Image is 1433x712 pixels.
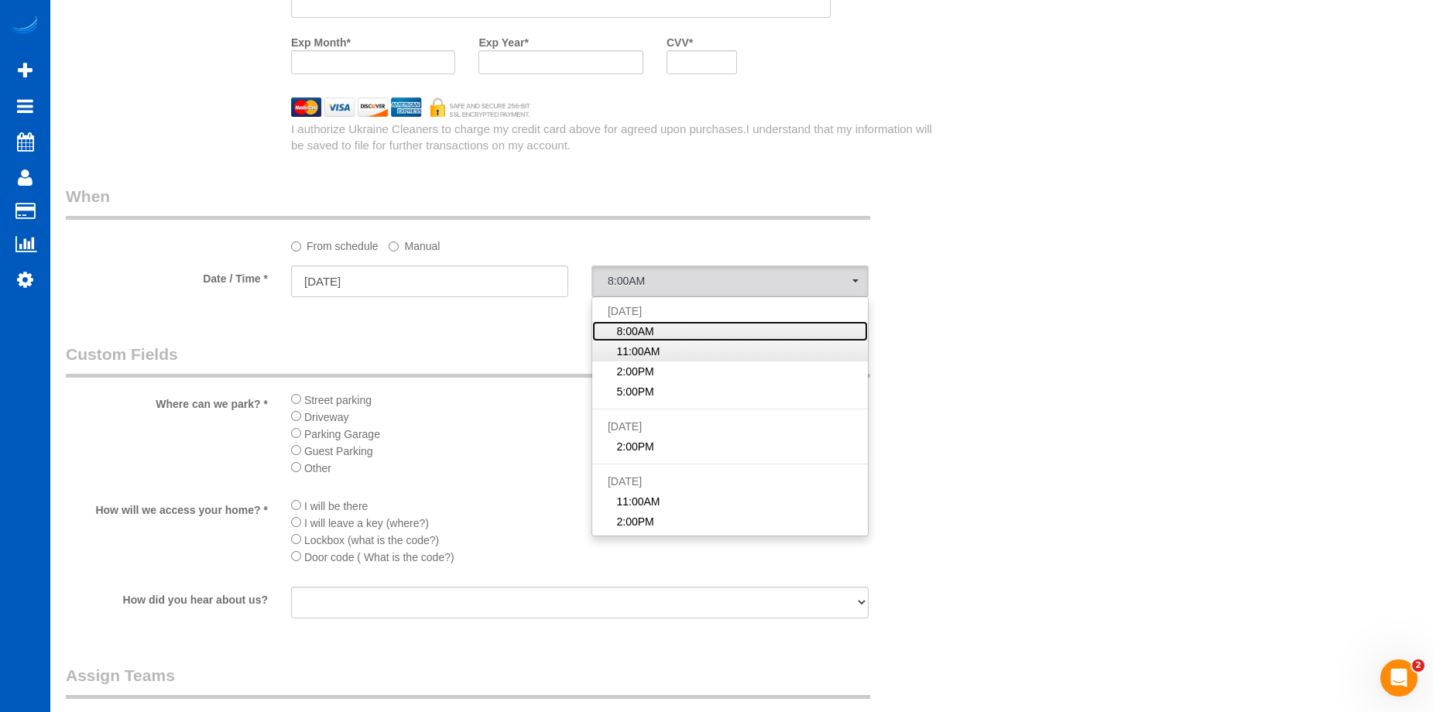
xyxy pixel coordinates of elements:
legend: Custom Fields [66,343,870,378]
button: 8:00AM [591,265,869,297]
legend: When [66,185,870,220]
span: Lockbox (what is the code?) [304,534,439,546]
legend: Assign Teams [66,664,870,699]
span: [DATE] [608,420,642,433]
span: 8:00AM [608,275,852,287]
input: Manual [389,241,399,252]
span: Driveway [304,411,349,423]
input: From schedule [291,241,301,252]
span: 2 [1412,659,1424,672]
label: Exp Year [478,29,528,50]
span: Other [304,462,331,474]
label: How did you hear about us? [54,587,279,608]
span: Parking Garage [304,428,380,440]
span: I will leave a key (where?) [304,517,429,529]
label: Where can we park? * [54,391,279,412]
div: I authorize Ukraine Cleaners to charge my credit card above for agreed upon purchases. [279,121,955,154]
span: 11:00AM [616,494,660,509]
img: Automaid Logo [9,15,40,37]
span: [DATE] [608,475,642,488]
label: Manual [389,233,440,254]
span: Guest Parking [304,445,373,457]
span: 11:00AM [616,344,660,359]
label: How will we access your home? * [54,497,279,518]
span: 5:00PM [616,384,653,399]
span: 8:00AM [616,323,653,339]
label: Exp Month [291,29,351,50]
span: Street parking [304,394,372,406]
label: From schedule [291,233,379,254]
span: I will be there [304,500,368,512]
input: MM/DD/YYYY [291,265,568,297]
img: credit cards [279,98,542,117]
label: Date / Time * [54,265,279,286]
span: 2:00PM [616,514,653,529]
span: 2:00PM [616,439,653,454]
span: [DATE] [608,305,642,317]
span: 2:00PM [616,364,653,379]
iframe: Intercom live chat [1380,659,1418,697]
label: CVV [667,29,693,50]
span: Door code ( What is the code?) [304,551,454,563]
